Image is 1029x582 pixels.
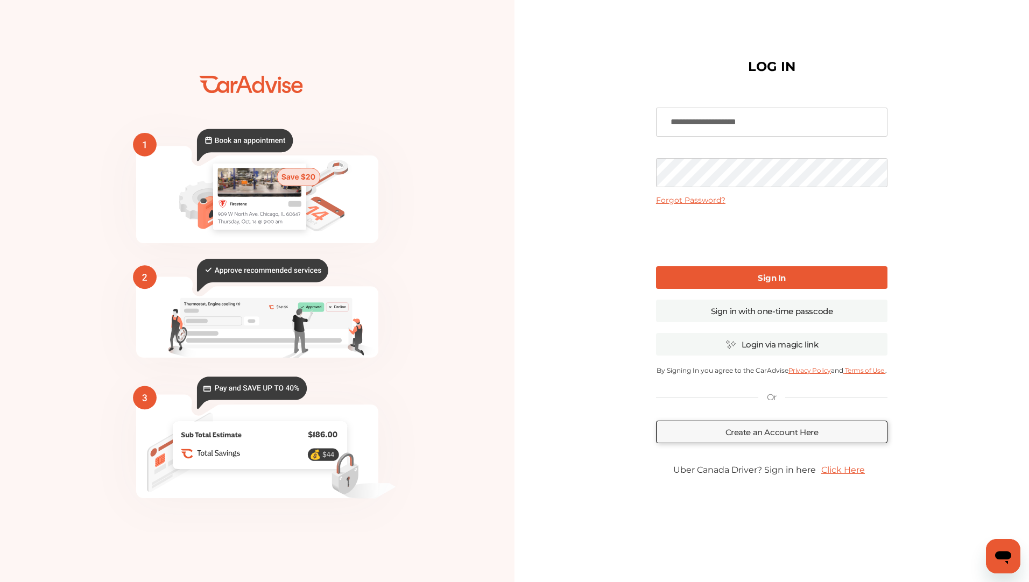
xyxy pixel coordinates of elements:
[656,366,887,374] p: By Signing In you agree to the CarAdvise and .
[767,392,777,403] p: Or
[816,459,870,480] a: Click Here
[656,300,887,322] a: Sign in with one-time passcode
[673,465,816,475] span: Uber Canada Driver? Sign in here
[748,61,795,72] h1: LOG IN
[656,333,887,356] a: Login via magic link
[656,266,887,289] a: Sign In
[986,539,1020,573] iframe: Button to launch messaging window
[656,421,887,443] a: Create an Account Here
[725,339,736,350] img: magic_icon.32c66aac.svg
[788,366,831,374] a: Privacy Policy
[843,366,885,374] a: Terms of Use
[309,449,321,460] text: 💰
[758,273,786,283] b: Sign In
[656,195,725,205] a: Forgot Password?
[690,214,854,255] iframe: reCAPTCHA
